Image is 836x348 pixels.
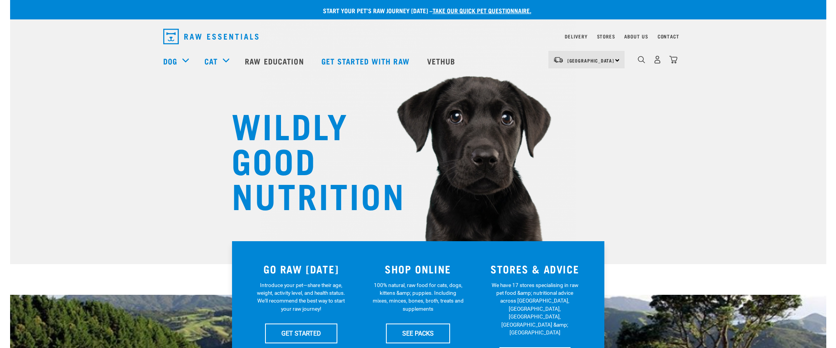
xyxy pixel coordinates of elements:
img: home-icon-1@2x.png [638,56,645,63]
a: Vethub [419,45,465,77]
a: Cat [204,55,218,67]
a: Raw Education [237,45,313,77]
nav: dropdown navigation [10,45,826,77]
a: GET STARTED [265,324,337,343]
a: Contact [658,35,679,38]
img: user.png [653,56,661,64]
h1: WILDLY GOOD NUTRITION [232,107,387,212]
a: Dog [163,55,177,67]
img: home-icon@2x.png [669,56,677,64]
nav: dropdown navigation [157,26,679,47]
p: We have 17 stores specialising in raw pet food &amp; nutritional advice across [GEOGRAPHIC_DATA],... [489,281,581,337]
h3: SHOP ONLINE [364,263,472,275]
img: Raw Essentials Logo [163,29,258,44]
h3: STORES & ADVICE [481,263,589,275]
h3: GO RAW [DATE] [248,263,355,275]
a: Delivery [565,35,587,38]
a: Stores [597,35,615,38]
a: Get started with Raw [314,45,419,77]
p: Start your pet’s raw journey [DATE] – [16,6,832,15]
img: van-moving.png [553,56,564,63]
p: 100% natural, raw food for cats, dogs, kittens &amp; puppies. Including mixes, minces, bones, bro... [372,281,464,313]
a: SEE PACKS [386,324,450,343]
a: About Us [624,35,648,38]
a: take our quick pet questionnaire. [433,9,531,12]
p: Introduce your pet—share their age, weight, activity level, and health status. We'll recommend th... [255,281,347,313]
span: [GEOGRAPHIC_DATA] [567,59,614,62]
